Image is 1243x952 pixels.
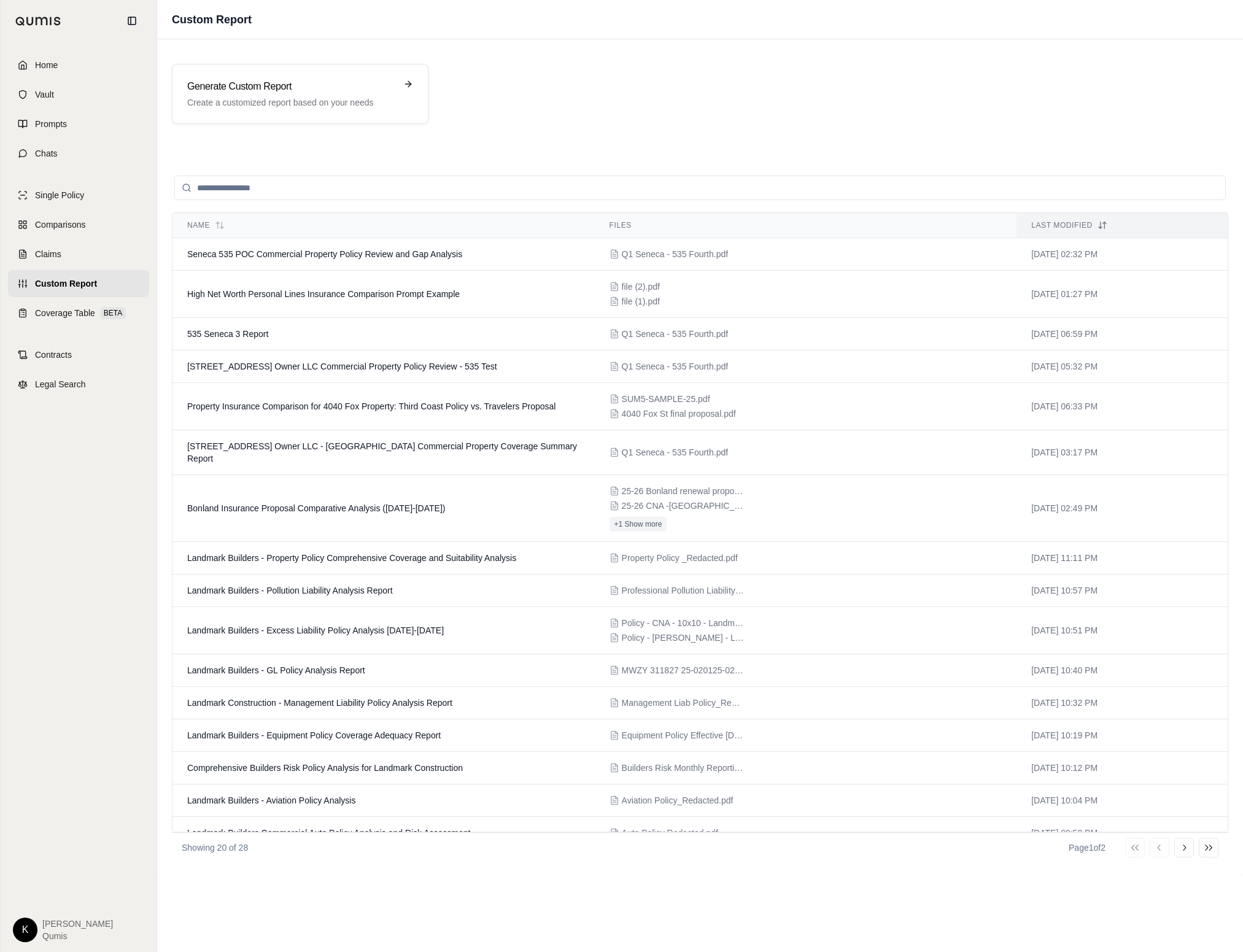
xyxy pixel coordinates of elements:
[595,213,1017,238] th: Files
[1016,784,1228,817] td: [DATE] 10:04 PM
[8,182,149,209] a: Single Policy
[187,763,463,773] span: Comprehensive Builders Risk Policy Analysis for Landmark Construction
[187,586,393,595] span: Landmark Builders - Pollution Liability Analysis Report
[1016,654,1228,687] td: [DATE] 10:40 PM
[622,446,729,459] span: Q1 Seneca - 535 Fourth.pdf
[622,794,734,807] span: Aviation Policy_Redacted.pdf
[1016,383,1228,430] td: [DATE] 06:33 PM
[1016,475,1228,542] td: [DATE] 02:49 PM
[35,248,61,260] span: Claims
[1016,817,1228,849] td: [DATE] 09:58 PM
[622,632,745,644] span: Policy - Starr - Lead 10M - Landmark Holding Company Inc. - 25-26_Redacted.pdf
[622,617,745,629] span: Policy - CNA - 10x10 - Landmark Builders - 25-26_Redacted.pdf
[187,625,444,635] span: Landmark Builders - Excess Liability Policy Analysis 2025-2026
[8,140,149,167] a: Chats
[8,52,149,79] a: Home
[622,360,729,373] span: Q1 Seneca - 535 Fourth.pdf
[187,503,445,513] span: Bonland Insurance Proposal Comparative Analysis (2024-2026)
[172,11,252,28] h1: Custom Report
[8,270,149,297] a: Custom Report
[42,918,113,930] span: [PERSON_NAME]
[187,795,355,805] span: Landmark Builders - Aviation Policy Analysis
[622,697,745,709] span: Management Liab Policy_Redacted.pdf
[35,219,85,231] span: Comparisons
[35,147,58,160] span: Chats
[35,307,95,319] span: Coverage Table
[1016,238,1228,271] td: [DATE] 02:32 PM
[622,248,729,260] span: Q1 Seneca - 535 Fourth.pdf
[8,371,149,398] a: Legal Search
[35,59,58,71] span: Home
[8,341,149,368] a: Contracts
[622,762,745,774] span: Builders Risk Monthly Reporting Policy Effective 02-01-2025_Redacted.pdf
[187,96,396,109] p: Create a customized report based on your needs
[187,553,516,563] span: Landmark Builders - Property Policy Comprehensive Coverage and Suitability Analysis
[35,277,97,290] span: Custom Report
[622,328,729,340] span: Q1 Seneca - 535 Fourth.pdf
[622,500,745,512] span: 25-26 CNA -Bonland renewal with WC 2025.pdf
[622,485,745,497] span: 25-26 Bonland renewal proposal without WC.pdf
[622,295,660,308] span: file (1).pdf
[622,408,736,420] span: 4040 Fox St final proposal.pdf
[8,81,149,108] a: Vault
[35,88,54,101] span: Vault
[35,118,67,130] span: Prompts
[1016,542,1228,575] td: [DATE] 11:11 PM
[187,362,497,371] span: 535 Fourth Avenue Owner LLC Commercial Property Policy Review - 535 Test
[182,842,248,854] p: Showing 20 of 28
[8,241,149,268] a: Claims
[1016,575,1228,607] td: [DATE] 10:57 PM
[1016,719,1228,752] td: [DATE] 10:19 PM
[1016,271,1228,318] td: [DATE] 01:27 PM
[15,17,61,26] img: Qumis Logo
[35,378,86,390] span: Legal Search
[622,281,660,293] span: file (2).pdf
[8,110,149,137] a: Prompts
[187,665,365,675] span: Landmark Builders - GL Policy Analysis Report
[8,300,149,327] a: Coverage TableBETA
[622,664,745,676] span: MWZY 311827 25-020125-020126 (GL) Redacted.pdf
[1031,220,1213,230] div: Last modified
[1016,607,1228,654] td: [DATE] 10:51 PM
[187,79,396,94] h3: Generate Custom Report
[187,441,577,463] span: 535 Fourth Avenue Owner LLC - Seneca Commercial Property Coverage Summary Report
[187,698,452,708] span: Landmark Construction - Management Liability Policy Analysis Report
[622,393,710,405] span: SUM5-SAMPLE-25.pdf
[187,329,268,339] span: 535 Seneca 3 Report
[622,827,718,839] span: Auto Policy Redacted.pdf
[187,249,462,259] span: Seneca 535 POC Commercial Property Policy Review and Gap Analysis
[187,828,470,838] span: Landmark Builders Commercial Auto Policy Analysis and Risk Assessment
[13,918,37,942] div: K
[622,729,745,741] span: Equipment Policy Effective 02-01-2025_Redacted.pdf
[1016,318,1228,350] td: [DATE] 06:59 PM
[8,211,149,238] a: Comparisons
[100,307,126,319] span: BETA
[1016,430,1228,475] td: [DATE] 03:17 PM
[1069,842,1106,854] div: Page 1 of 2
[1016,752,1228,784] td: [DATE] 10:12 PM
[35,349,72,361] span: Contracts
[1016,350,1228,383] td: [DATE] 05:32 PM
[610,517,667,532] button: +1 Show more
[42,930,113,942] span: Qumis
[187,401,556,411] span: Property Insurance Comparison for 4040 Fox Property: Third Coast Policy vs. Travelers Proposal
[35,189,84,201] span: Single Policy
[1016,687,1228,719] td: [DATE] 10:32 PM
[622,584,745,597] span: Professional Pollution Liability 24-26_Redacted.pdf
[187,220,580,230] div: Name
[187,730,441,740] span: Landmark Builders - Equipment Policy Coverage Adequacy Report
[187,289,460,299] span: High Net Worth Personal Lines Insurance Comparison Prompt Example
[122,11,142,31] button: Collapse sidebar
[622,552,738,564] span: Property Policy _Redacted.pdf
